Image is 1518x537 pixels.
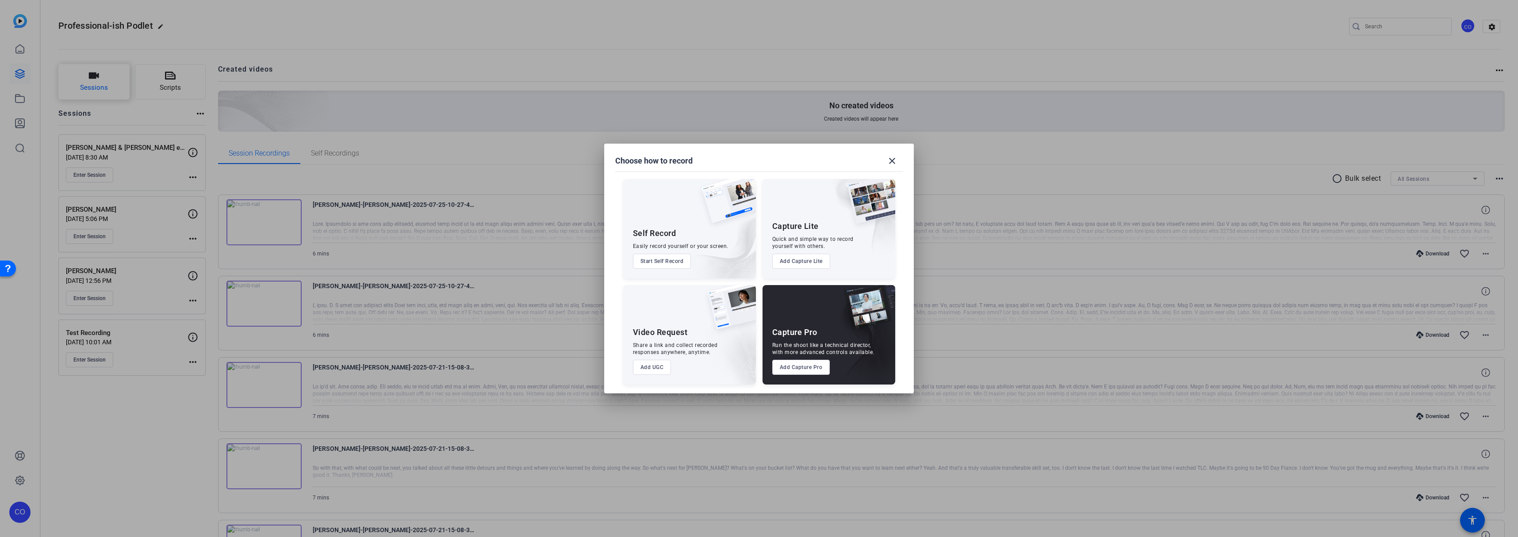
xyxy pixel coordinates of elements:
img: embarkstudio-capture-lite.png [816,179,895,267]
div: Self Record [633,228,676,239]
button: Add Capture Pro [772,360,830,375]
button: Add UGC [633,360,671,375]
button: Add Capture Lite [772,254,830,269]
img: embarkstudio-capture-pro.png [830,296,895,385]
div: Easily record yourself or your screen. [633,243,728,250]
img: self-record.png [695,179,756,232]
img: embarkstudio-ugc-content.png [705,312,756,385]
img: capture-lite.png [840,179,895,233]
div: Run the shoot like a technical director, with more advanced controls available. [772,342,874,356]
button: Start Self Record [633,254,691,269]
img: capture-pro.png [837,285,895,339]
h1: Choose how to record [615,156,693,166]
img: embarkstudio-self-record.png [679,198,756,278]
div: Capture Lite [772,221,819,232]
div: Quick and simple way to record yourself with others. [772,236,854,250]
div: Share a link and collect recorded responses anywhere, anytime. [633,342,718,356]
img: ugc-content.png [701,285,756,339]
mat-icon: close [887,156,897,166]
div: Video Request [633,327,688,338]
div: Capture Pro [772,327,817,338]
